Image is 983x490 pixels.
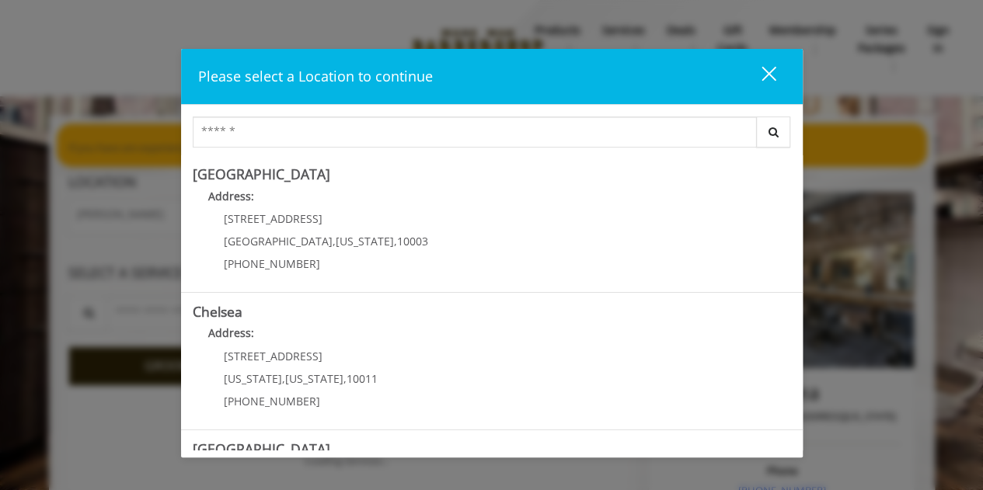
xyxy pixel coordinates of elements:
b: Address: [208,325,254,340]
div: Center Select [193,116,791,155]
b: Chelsea [193,302,242,321]
span: [US_STATE] [285,371,343,386]
span: [PHONE_NUMBER] [224,394,320,408]
span: Please select a Location to continue [198,67,433,85]
span: , [394,234,397,248]
span: [US_STATE] [224,371,282,386]
span: [US_STATE] [336,234,394,248]
span: 10011 [347,371,378,386]
b: [GEOGRAPHIC_DATA] [193,165,330,183]
span: , [343,371,347,386]
span: 10003 [397,234,428,248]
span: [GEOGRAPHIC_DATA] [224,234,333,248]
button: close dialog [733,61,786,92]
span: [STREET_ADDRESS] [224,349,322,363]
span: , [282,371,285,386]
div: close dialog [744,65,775,89]
i: Search button [765,127,783,137]
span: [PHONE_NUMBER] [224,256,320,271]
span: [STREET_ADDRESS] [224,211,322,226]
b: [GEOGRAPHIC_DATA] [193,440,330,458]
span: , [333,234,336,248]
b: Address: [208,189,254,203]
input: Search Center [193,116,757,148]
